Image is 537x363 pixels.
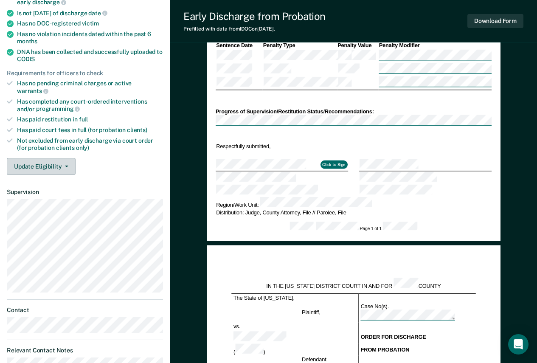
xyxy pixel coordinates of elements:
[215,42,262,49] th: Sentence Date
[17,137,163,152] div: Not excluded from early discharge via court order (for probation clients
[231,294,300,302] td: The State of [US_STATE],
[7,189,163,196] dt: Supervision
[231,323,300,331] td: vs.
[290,222,417,232] div: - Page 1 of 1
[17,38,37,45] span: months
[17,56,35,62] span: CODIS
[82,20,99,27] span: victim
[36,105,80,112] span: programming
[7,70,163,77] div: Requirements for officers to check
[337,42,378,49] th: Penalty Value
[88,10,107,17] span: date
[17,48,163,63] div: DNA has been collected and successfully uploaded to
[17,87,48,94] span: warrants
[300,302,358,323] td: Plaintiff,
[231,278,476,290] div: IN THE [US_STATE] DISTRICT COURT IN AND FOR COUNTY
[127,127,147,133] span: clients)
[17,127,163,134] div: Has paid court fees in full (for probation
[17,9,163,17] div: Is not [DATE] of discharge
[467,14,523,28] button: Download Form
[17,20,163,27] div: Has no DOC-registered
[183,26,326,32] div: Prefilled with data from IDOC on [DATE] .
[215,197,491,216] td: Region/Work Unit: Distribution: Judge, County Attorney, File // Parolee, File
[262,42,337,49] th: Penalty Type
[183,10,326,23] div: Early Discharge from Probation
[7,307,163,314] dt: Contact
[508,334,529,355] div: Open Intercom Messenger
[378,42,492,49] th: Penalty Modifier
[7,158,76,175] button: Update Eligibility
[358,302,475,323] td: Case No(s).
[320,160,347,169] button: Click to Sign
[7,347,163,354] dt: Relevant Contact Notes
[17,80,163,94] div: Has no pending criminal charges or active
[76,144,89,151] span: only)
[79,116,88,123] span: full
[231,343,300,356] td: ( )
[215,142,348,150] td: Respectfully submitted,
[358,343,475,356] td: FROM PROBATION
[17,98,163,113] div: Has completed any court-ordered interventions and/or
[215,108,491,115] div: Progress of Supervision/Restitution Status/Recommendations:
[17,116,163,123] div: Has paid restitution in
[17,31,163,45] div: Has no violation incidents dated within the past 6
[358,331,475,343] td: ORDER FOR DISCHARGE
